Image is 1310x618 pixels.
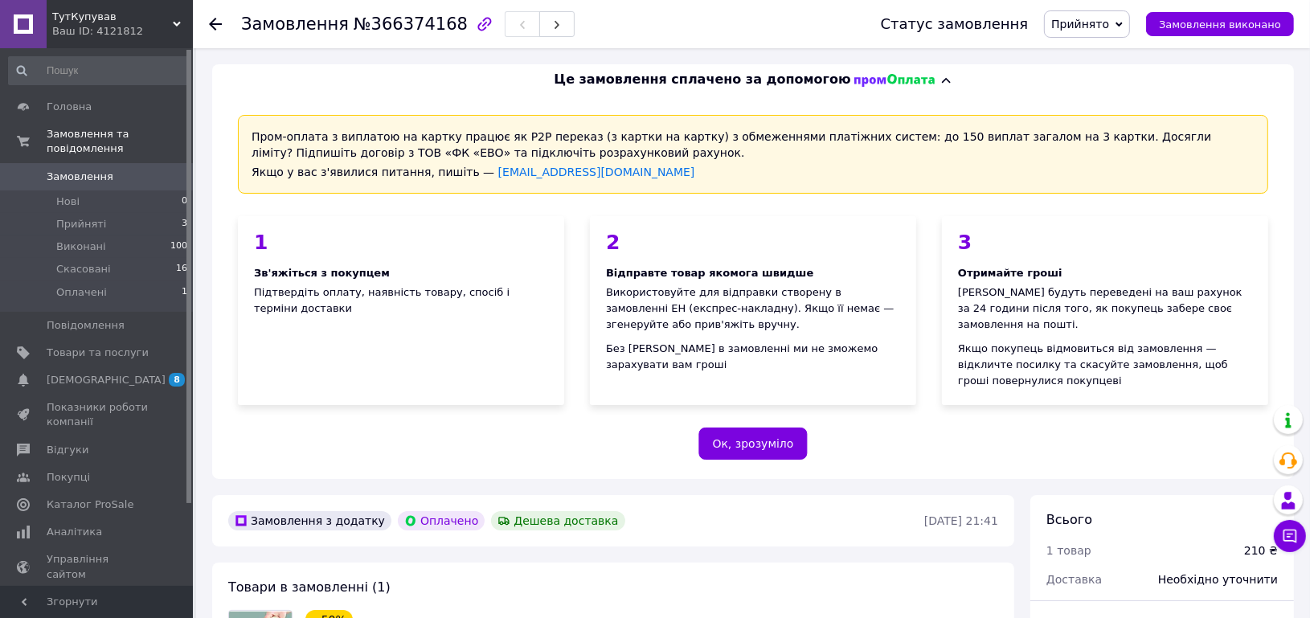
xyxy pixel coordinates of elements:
[1146,12,1294,36] button: Замовлення виконано
[170,239,187,254] span: 100
[47,497,133,512] span: Каталог ProSale
[47,346,149,360] span: Товари та послуги
[252,164,1255,180] div: Якщо у вас з'явилися питання, пишіть —
[56,285,107,300] span: Оплачені
[182,194,187,209] span: 0
[606,232,900,252] div: 2
[1274,520,1306,552] button: Чат з покупцем
[958,232,1252,252] div: 3
[47,373,166,387] span: [DEMOGRAPHIC_DATA]
[1159,18,1281,31] span: Замовлення виконано
[699,428,808,460] button: Ок, зрозуміло
[47,170,113,184] span: Замовлення
[52,10,173,24] span: ТутКупував
[47,470,90,485] span: Покупці
[8,56,189,85] input: Пошук
[958,284,1252,333] div: [PERSON_NAME] будуть переведені на ваш рахунок за 24 години після того, як покупець забере своє з...
[1244,542,1278,559] div: 210 ₴
[228,579,391,595] span: Товари в замовленні (1)
[606,267,813,279] span: Відправте товар якомога швидше
[1148,562,1287,597] div: Необхідно уточнити
[56,262,111,276] span: Скасовані
[56,217,106,231] span: Прийняті
[238,216,564,405] div: Підтвердіть оплату, наявність товару, спосіб і терміни доставки
[176,262,187,276] span: 16
[47,552,149,581] span: Управління сайтом
[56,239,106,254] span: Виконані
[209,16,222,32] div: Повернутися назад
[182,285,187,300] span: 1
[47,318,125,333] span: Повідомлення
[169,373,185,387] span: 8
[958,267,1062,279] span: Отримайте гроші
[554,71,850,89] span: Це замовлення сплачено за допомогою
[47,127,193,156] span: Замовлення та повідомлення
[52,24,193,39] div: Ваш ID: 4121812
[47,525,102,539] span: Аналітика
[398,511,485,530] div: Оплачено
[238,115,1268,194] div: Пром-оплата з виплатою на картку працює як P2P переказ (з картки на картку) з обмеженнями платіжн...
[498,166,695,178] a: [EMAIL_ADDRESS][DOMAIN_NAME]
[606,341,900,373] div: Без [PERSON_NAME] в замовленні ми не зможемо зарахувати вам гроші
[228,511,391,530] div: Замовлення з додатку
[491,511,624,530] div: Дешева доставка
[1046,544,1091,557] span: 1 товар
[881,16,1029,32] div: Статус замовлення
[254,267,390,279] span: Зв'яжіться з покупцем
[1046,573,1102,586] span: Доставка
[606,284,900,333] div: Використовуйте для відправки створену в замовленні ЕН (експрес-накладну). Якщо її немає — згенеру...
[47,100,92,114] span: Головна
[182,217,187,231] span: 3
[241,14,349,34] span: Замовлення
[924,514,998,527] time: [DATE] 21:41
[1046,512,1092,527] span: Всього
[958,341,1252,389] div: Якщо покупець відмовиться від замовлення — відкличте посилку та скасуйте замовлення, щоб гроші по...
[47,400,149,429] span: Показники роботи компанії
[56,194,80,209] span: Нові
[354,14,468,34] span: №366374168
[1051,18,1109,31] span: Прийнято
[47,443,88,457] span: Відгуки
[254,232,548,252] div: 1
